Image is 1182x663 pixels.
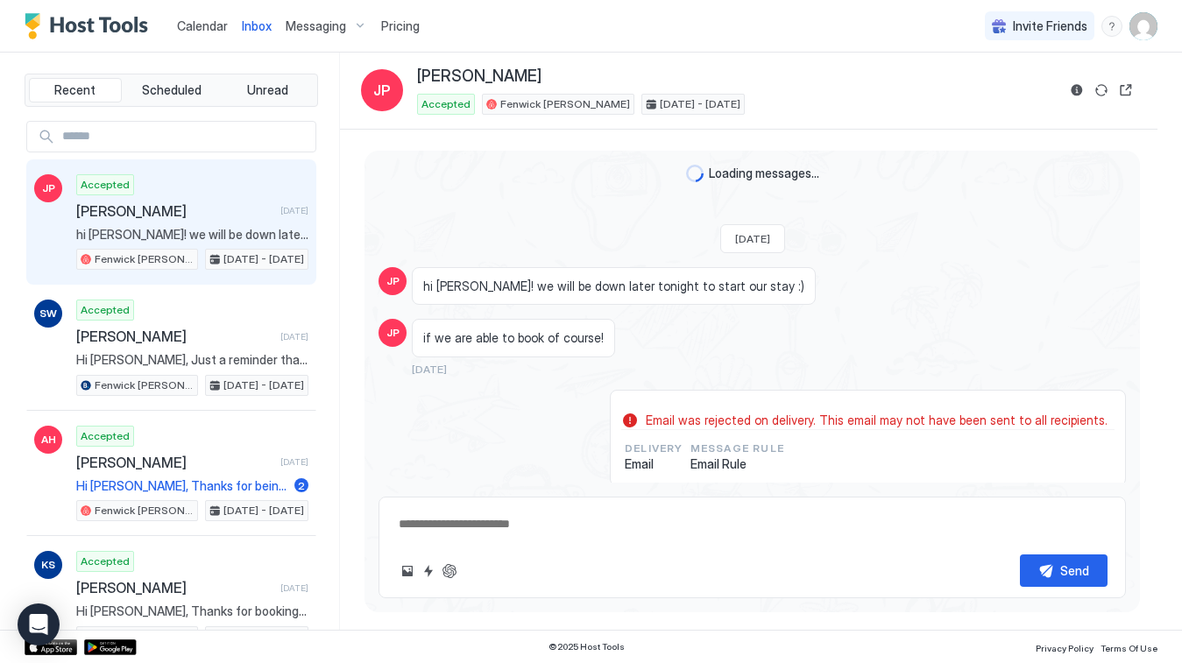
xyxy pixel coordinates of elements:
[1060,561,1089,580] div: Send
[1091,80,1112,101] button: Sync reservation
[286,18,346,34] span: Messaging
[25,74,318,107] div: tab-group
[735,232,770,245] span: [DATE]
[81,302,130,318] span: Accepted
[54,82,96,98] span: Recent
[223,503,304,518] span: [DATE] - [DATE]
[280,456,308,468] span: [DATE]
[55,122,315,152] input: Input Field
[386,325,400,341] span: JP
[373,80,391,101] span: JP
[280,331,308,342] span: [DATE]
[247,82,288,98] span: Unread
[1013,18,1087,34] span: Invite Friends
[76,328,273,345] span: [PERSON_NAME]
[417,67,541,87] span: [PERSON_NAME]
[76,579,273,596] span: [PERSON_NAME]
[76,352,308,368] span: Hi [PERSON_NAME], Just a reminder that your check-out is [DATE], [DATE] 10AM. When you are ready ...
[81,554,130,569] span: Accepted
[1036,638,1094,656] a: Privacy Policy
[1101,638,1157,656] a: Terms Of Use
[386,273,400,289] span: JP
[25,639,77,655] a: App Store
[280,582,308,594] span: [DATE]
[39,306,57,321] span: SW
[1066,80,1087,101] button: Reservation information
[81,428,130,444] span: Accepted
[439,561,460,582] button: ChatGPT Auto Reply
[280,205,308,216] span: [DATE]
[95,377,194,393] span: Fenwick [PERSON_NAME]
[41,432,56,448] span: AH
[84,639,137,655] a: Google Play Store
[625,456,683,472] span: Email
[660,96,740,112] span: [DATE] - [DATE]
[500,96,630,112] span: Fenwick [PERSON_NAME]
[95,251,194,267] span: Fenwick [PERSON_NAME]
[76,603,308,619] span: Hi [PERSON_NAME], Thanks for booking our place! The address is [STREET_ADDRESS][PERSON_NAME]. The...
[646,413,1108,428] span: Email was rejected on delivery. This email may not have been sent to all recipients.
[686,165,704,182] div: loading
[76,227,308,243] span: hi [PERSON_NAME]! we will be down later tonight to start our stay :)
[1020,554,1108,587] button: Send
[223,377,304,393] span: [DATE] - [DATE]
[223,629,304,645] span: [DATE] - [DATE]
[381,18,420,34] span: Pricing
[421,96,471,112] span: Accepted
[95,629,194,645] span: Fenwick [PERSON_NAME]
[397,561,418,582] button: Upload image
[41,557,55,573] span: KS
[418,561,439,582] button: Quick reply
[18,603,60,645] div: Open Intercom Messenger
[709,166,819,181] span: Loading messages...
[1101,16,1122,37] div: menu
[221,78,314,102] button: Unread
[242,18,272,33] span: Inbox
[412,363,447,376] span: [DATE]
[1036,643,1094,653] span: Privacy Policy
[42,180,55,196] span: JP
[625,441,683,456] span: Delivery
[1101,643,1157,653] span: Terms Of Use
[242,17,272,35] a: Inbox
[1129,12,1157,40] div: User profile
[690,441,784,456] span: Message Rule
[177,18,228,33] span: Calendar
[177,17,228,35] a: Calendar
[29,78,122,102] button: Recent
[690,456,784,472] span: Email Rule
[125,78,218,102] button: Scheduled
[1115,80,1136,101] button: Open reservation
[76,454,273,471] span: [PERSON_NAME]
[298,479,305,492] span: 2
[142,82,202,98] span: Scheduled
[423,330,604,346] span: if we are able to book of course!
[223,251,304,267] span: [DATE] - [DATE]
[25,13,156,39] a: Host Tools Logo
[81,177,130,193] span: Accepted
[95,503,194,518] span: Fenwick [PERSON_NAME]
[423,279,804,294] span: hi [PERSON_NAME]! we will be down later tonight to start our stay :)
[549,641,625,652] span: © 2025 Host Tools
[76,478,287,494] span: Hi [PERSON_NAME], Thanks for being such a great guest and leaving the place so clean. We left you...
[76,202,273,220] span: [PERSON_NAME]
